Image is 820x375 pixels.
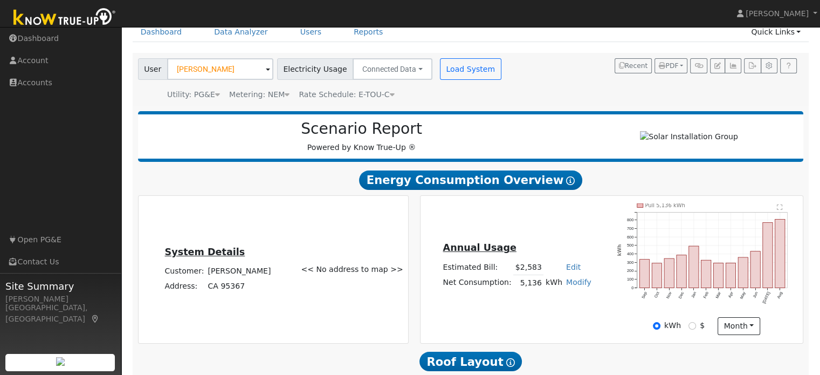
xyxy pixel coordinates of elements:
[441,275,513,291] td: Net Consumption:
[149,120,574,138] h2: Scenario Report
[702,291,709,299] text: Feb
[746,9,809,18] span: [PERSON_NAME]
[664,320,681,331] label: kWh
[5,279,115,294] span: Site Summary
[164,247,245,257] u: System Details
[718,317,760,336] button: month
[419,352,522,371] span: Roof Layout
[763,222,773,288] rect: onclick=""
[652,263,661,288] rect: onclick=""
[133,22,190,42] a: Dashboard
[229,89,290,100] div: Metering: NEM
[727,291,734,299] text: Apr
[653,322,660,330] input: kWh
[617,244,623,256] text: kWh
[506,358,515,367] i: Show Help
[714,263,723,288] rect: onclick=""
[163,264,206,279] td: Customer:
[543,275,564,291] td: kWh
[700,320,705,331] label: $
[163,279,206,294] td: Address:
[566,263,581,271] a: Edit
[627,277,633,282] text: 100
[777,204,783,210] text: 
[690,291,697,299] text: Jan
[725,58,741,73] button: Multi-Series Graph
[627,235,633,240] text: 600
[441,260,513,275] td: Estimated Bill:
[206,264,273,279] td: [PERSON_NAME]
[744,58,761,73] button: Export Interval Data
[750,251,760,288] rect: onclick=""
[639,260,649,288] rect: onclick=""
[627,217,633,222] text: 800
[678,291,685,299] text: Dec
[738,257,748,288] rect: onclick=""
[295,203,406,335] div: << No address to map >>
[776,291,784,299] text: Aug
[761,58,777,73] button: Settings
[726,263,735,288] rect: onclick=""
[627,226,633,231] text: 700
[627,243,633,248] text: 500
[627,260,633,265] text: 300
[640,291,648,299] text: Sep
[677,255,686,288] rect: onclick=""
[645,202,685,208] text: Pull 5,136 kWh
[91,315,100,323] a: Map
[752,291,759,299] text: Jun
[292,22,330,42] a: Users
[659,62,678,70] span: PDF
[5,294,115,305] div: [PERSON_NAME]
[277,58,353,80] span: Electricity Usage
[513,275,543,291] td: 5,136
[654,58,687,73] button: PDF
[631,285,633,290] text: 0
[353,58,432,80] button: Connected Data
[8,6,121,30] img: Know True-Up
[739,291,747,300] text: May
[780,58,797,73] a: Help Link
[359,171,582,190] span: Energy Consumption Overview
[206,22,276,42] a: Data Analyzer
[762,291,771,304] text: [DATE]
[299,90,394,99] span: Alias: HETOUC
[566,176,575,185] i: Show Help
[701,260,711,288] rect: onclick=""
[743,22,809,42] a: Quick Links
[443,242,516,253] u: Annual Usage
[615,58,652,73] button: Recent
[440,58,501,80] button: Load System
[690,58,707,73] button: Generate Report Link
[167,58,273,80] input: Select a User
[346,22,391,42] a: Reports
[653,291,660,298] text: Oct
[640,131,738,142] img: Solar Installation Group
[627,251,633,256] text: 400
[5,302,115,325] div: [GEOGRAPHIC_DATA], [GEOGRAPHIC_DATA]
[665,291,673,299] text: Nov
[775,219,785,288] rect: onclick=""
[56,357,65,366] img: retrieve
[167,89,220,100] div: Utility: PG&E
[138,58,168,80] span: User
[688,322,696,330] input: $
[566,278,591,287] a: Modify
[710,58,725,73] button: Edit User
[715,291,722,299] text: Mar
[664,258,674,288] rect: onclick=""
[689,246,699,288] rect: onclick=""
[143,120,580,153] div: Powered by Know True-Up ®
[513,260,543,275] td: $2,583
[206,279,273,294] td: CA 95367
[627,268,633,273] text: 200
